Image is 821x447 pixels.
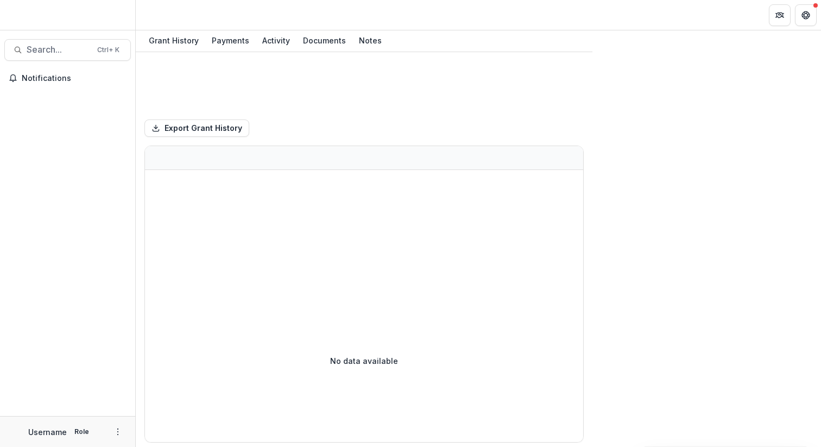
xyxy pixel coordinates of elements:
[28,426,67,438] p: Username
[95,44,122,56] div: Ctrl + K
[795,4,817,26] button: Get Help
[144,33,203,48] div: Grant History
[355,30,386,52] a: Notes
[144,30,203,52] a: Grant History
[258,30,294,52] a: Activity
[769,4,791,26] button: Partners
[144,119,249,137] button: Export Grant History
[330,355,398,367] p: No data available
[111,425,124,438] button: More
[258,33,294,48] div: Activity
[207,33,254,48] div: Payments
[22,74,127,83] span: Notifications
[207,30,254,52] a: Payments
[4,39,131,61] button: Search...
[4,70,131,87] button: Notifications
[299,30,350,52] a: Documents
[299,33,350,48] div: Documents
[27,45,91,55] span: Search...
[355,33,386,48] div: Notes
[71,427,92,437] p: Role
